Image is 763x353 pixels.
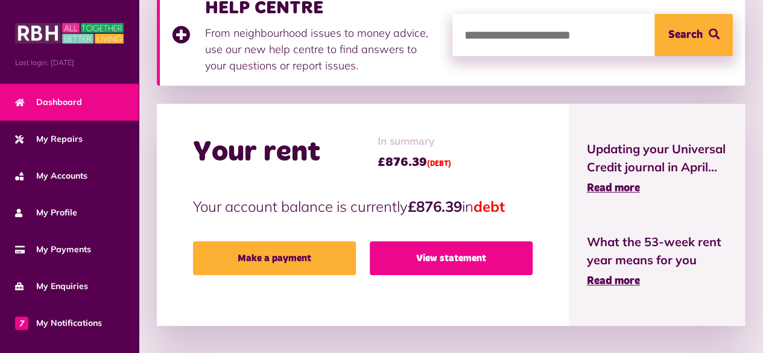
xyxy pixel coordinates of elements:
[408,197,462,215] strong: £876.39
[654,14,733,56] button: Search
[205,25,440,74] p: From neighbourhood issues to money advice, use our new help centre to find answers to your questi...
[15,206,77,219] span: My Profile
[587,233,727,269] span: What the 53-week rent year means for you
[473,197,505,215] span: debt
[15,57,124,68] span: Last login: [DATE]
[15,133,83,145] span: My Repairs
[668,14,703,56] span: Search
[15,21,124,45] img: MyRBH
[370,241,533,275] a: View statement
[193,241,356,275] a: Make a payment
[15,316,28,329] span: 7
[15,317,102,329] span: My Notifications
[193,135,320,170] h2: Your rent
[587,183,640,194] span: Read more
[587,140,727,176] span: Updating your Universal Credit journal in April...
[193,196,533,217] p: Your account balance is currently in
[15,170,87,182] span: My Accounts
[427,161,451,168] span: (DEBT)
[587,276,640,287] span: Read more
[378,134,451,150] span: In summary
[587,233,727,290] a: What the 53-week rent year means for you Read more
[15,243,91,256] span: My Payments
[378,153,451,171] span: £876.39
[587,140,727,197] a: Updating your Universal Credit journal in April... Read more
[15,96,82,109] span: Dashboard
[15,280,88,293] span: My Enquiries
